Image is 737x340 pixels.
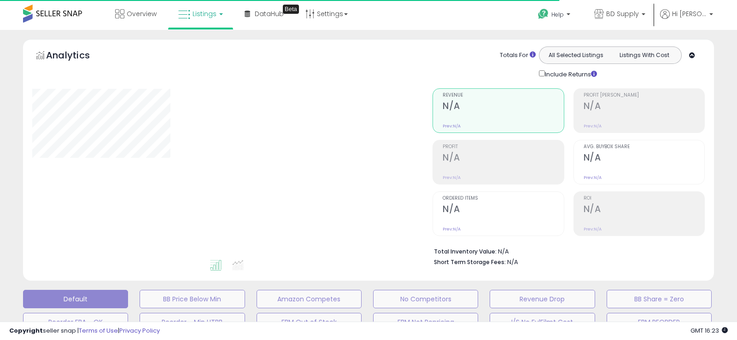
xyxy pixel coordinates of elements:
h2: N/A [584,101,704,113]
button: BB Price Below Min [140,290,245,308]
span: Ordered Items [443,196,563,201]
span: Avg. Buybox Share [584,144,704,150]
h2: N/A [584,152,704,165]
h2: N/A [443,204,563,216]
i: Get Help [538,8,549,20]
button: Reorder - Min HTBB [140,313,245,331]
button: BB Share = Zero [607,290,712,308]
button: FBM Out of Stock [257,313,362,331]
button: Amazon Competes [257,290,362,308]
span: DataHub [255,9,284,18]
b: Total Inventory Value: [434,248,497,255]
a: Terms of Use [79,326,118,335]
div: Totals For [500,51,536,60]
h2: N/A [443,152,563,165]
span: 2025-09-8 16:23 GMT [690,326,728,335]
button: No Competitors [373,290,478,308]
span: N/A [507,258,518,266]
a: Help [531,1,579,30]
span: Listings [193,9,216,18]
button: Listings With Cost [610,49,679,61]
h2: N/A [443,101,563,113]
small: Prev: N/A [584,226,602,232]
button: Reorder FBA - OK [23,313,128,331]
span: Profit [PERSON_NAME] [584,93,704,98]
span: Profit [443,144,563,150]
small: Prev: N/A [443,226,461,232]
button: All Selected Listings [542,49,610,61]
b: Short Term Storage Fees: [434,258,506,266]
button: I/S No FulFilmt Cost [490,313,595,331]
span: ROI [584,196,704,201]
small: Prev: N/A [584,175,602,180]
span: Overview [127,9,157,18]
div: Include Returns [532,69,608,79]
button: Default [23,290,128,308]
button: FBM Not Repricing [373,313,478,331]
span: Revenue [443,93,563,98]
button: Revenue Drop [490,290,595,308]
span: BD Supply [606,9,639,18]
li: N/A [434,245,698,256]
button: FBM REORDER [607,313,712,331]
h5: Analytics [46,49,108,64]
h2: N/A [584,204,704,216]
a: Hi [PERSON_NAME] [660,9,713,30]
small: Prev: N/A [443,175,461,180]
strong: Copyright [9,326,43,335]
span: Help [551,11,564,18]
div: seller snap | | [9,327,160,335]
div: Tooltip anchor [283,5,299,14]
a: Privacy Policy [119,326,160,335]
small: Prev: N/A [443,123,461,129]
small: Prev: N/A [584,123,602,129]
span: Hi [PERSON_NAME] [672,9,707,18]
